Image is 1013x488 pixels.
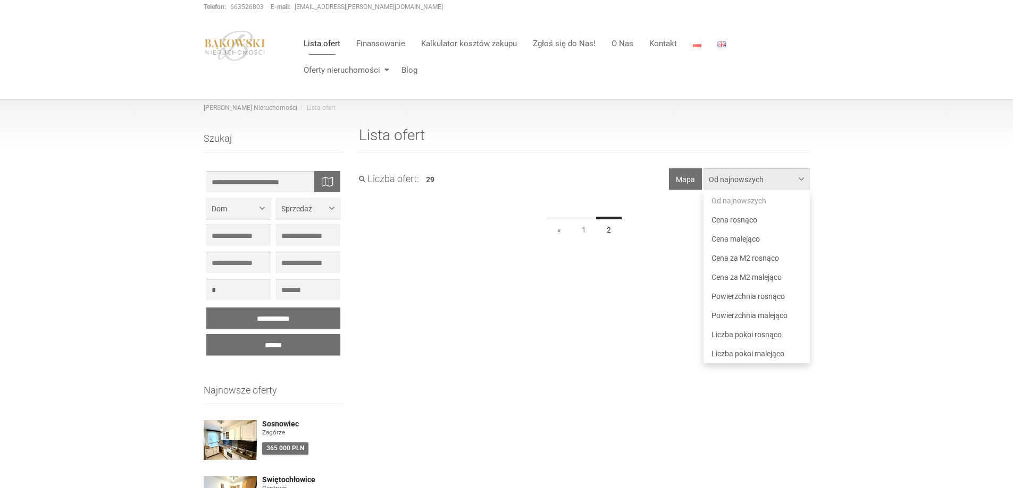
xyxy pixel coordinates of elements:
[717,41,726,47] img: English
[596,217,622,241] a: 2
[262,476,344,484] a: Świętochłowice
[711,329,782,340] span: Liczba pokoi rosnąco
[571,217,597,241] a: 1
[711,310,788,321] span: Powierzchnia malejąco
[262,442,308,455] div: 365 000 PLN
[711,215,757,225] span: Cena rosnąco
[296,33,348,54] a: Lista ofert
[206,198,271,219] button: Dom
[547,217,572,241] a: «
[204,133,344,152] h3: Szukaj
[230,3,264,11] a: 663526803
[426,175,434,184] span: 29
[204,30,266,61] img: logo
[271,3,290,11] strong: E-mail:
[212,203,257,214] span: Dom
[262,420,344,428] a: Sosnowiec
[262,428,344,437] figure: Zagórze
[604,33,641,54] a: O Nas
[276,198,340,219] button: Sprzedaż
[711,234,760,244] span: Cena malejąco
[359,127,810,152] h1: Lista ofert
[314,171,340,192] div: Wyszukaj na mapie
[394,59,417,81] a: Blog
[704,168,810,190] button: Od najnowszych
[348,33,413,54] a: Finansowanie
[413,33,525,54] a: Kalkulator kosztów zakupu
[711,253,779,263] span: Cena za M2 rosnąco
[711,195,766,206] span: Od najnowszych
[204,3,226,11] strong: Telefon:
[711,272,782,282] span: Cena za M2 malejąco
[641,33,685,54] a: Kontakt
[711,291,785,302] span: Powierzchnia rosnąco
[204,385,344,404] h3: Najnowsze oferty
[281,203,327,214] span: Sprzedaż
[296,59,394,81] a: Oferty nieruchomości
[359,174,419,184] h3: Liczba ofert:
[709,174,797,185] span: Od najnowszych
[297,104,336,113] li: Lista ofert
[204,104,297,112] a: [PERSON_NAME] Nieruchomości
[669,168,702,190] button: Mapa
[711,348,784,359] span: Liczba pokoi malejąco
[693,41,701,47] img: Polski
[295,3,443,11] a: [EMAIL_ADDRESS][PERSON_NAME][DOMAIN_NAME]
[525,33,604,54] a: Zgłoś się do Nas!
